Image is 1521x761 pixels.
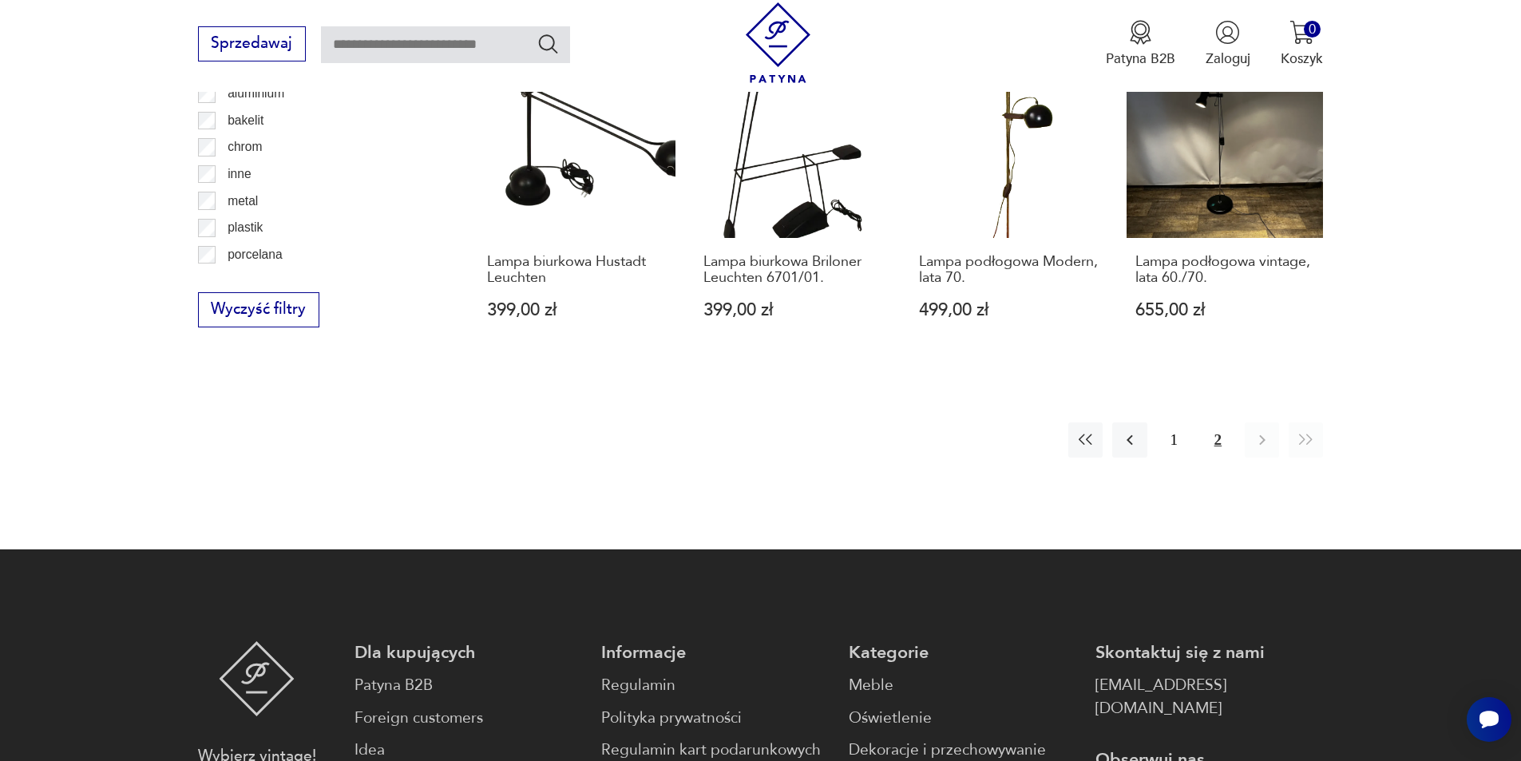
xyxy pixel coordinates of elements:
p: Zaloguj [1206,50,1250,68]
p: aluminium [228,83,284,104]
a: Meble [849,674,1076,697]
a: Lampa biurkowa Hustadt LeuchtenLampa biurkowa Hustadt Leuchten399,00 zł [478,42,675,356]
a: Patyna B2B [355,674,582,697]
img: Ikona koszyka [1289,20,1314,45]
a: Lampa podłogowa vintage, lata 60./70.Lampa podłogowa vintage, lata 60./70.655,00 zł [1127,42,1324,356]
button: Sprzedawaj [198,26,306,61]
button: Zaloguj [1206,20,1250,68]
p: Kategorie [849,641,1076,664]
h3: Lampa podłogowa vintage, lata 60./70. [1135,254,1315,287]
p: 399,00 zł [703,302,883,319]
p: Patyna B2B [1106,50,1175,68]
p: plastik [228,217,263,238]
a: Foreign customers [355,707,582,730]
p: Koszyk [1281,50,1323,68]
p: Dla kupujących [355,641,582,664]
button: Szukaj [537,32,560,55]
p: Informacje [601,641,829,664]
img: Ikona medalu [1128,20,1153,45]
p: 499,00 zł [919,302,1099,319]
button: 1 [1157,422,1191,457]
iframe: Smartsupp widget button [1467,697,1511,742]
a: Polityka prywatności [601,707,829,730]
button: 2 [1201,422,1235,457]
h3: Lampa podłogowa Modern, lata 70. [919,254,1099,287]
p: 399,00 zł [487,302,667,319]
a: Lampa podłogowa Modern, lata 70.Lampa podłogowa Modern, lata 70.499,00 zł [910,42,1107,356]
img: Ikonka użytkownika [1215,20,1240,45]
a: Sprzedawaj [198,38,306,51]
img: Patyna - sklep z meblami i dekoracjami vintage [738,2,818,83]
p: porcelana [228,244,283,265]
h3: Lampa biurkowa Briloner Leuchten 6701/01. [703,254,883,287]
p: porcelit [228,271,267,291]
a: [EMAIL_ADDRESS][DOMAIN_NAME] [1095,674,1323,720]
p: chrom [228,137,262,157]
p: 655,00 zł [1135,302,1315,319]
img: Patyna - sklep z meblami i dekoracjami vintage [219,641,295,716]
p: bakelit [228,110,263,131]
p: metal [228,191,258,212]
a: Oświetlenie [849,707,1076,730]
div: 0 [1304,21,1321,38]
p: Skontaktuj się z nami [1095,641,1323,664]
p: inne [228,164,251,184]
a: Lampa biurkowa Briloner Leuchten 6701/01.Lampa biurkowa Briloner Leuchten 6701/01.399,00 zł [695,42,892,356]
button: Wyczyść filtry [198,292,319,327]
button: Patyna B2B [1106,20,1175,68]
a: Regulamin [601,674,829,697]
a: Ikona medaluPatyna B2B [1106,20,1175,68]
h3: Lampa biurkowa Hustadt Leuchten [487,254,667,287]
button: 0Koszyk [1281,20,1323,68]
